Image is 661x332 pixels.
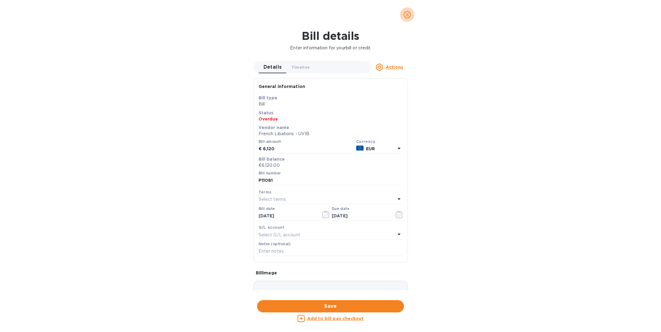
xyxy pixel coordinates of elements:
[366,146,375,151] b: EUR
[259,190,272,194] b: Terms
[263,144,354,154] input: € Enter bill amount
[259,157,285,162] b: Bill balance
[259,242,291,246] label: Notes (optional)
[262,303,399,310] span: Save
[5,45,656,51] p: Enter information for your bill or credit
[400,7,415,22] button: close
[386,65,403,70] u: Actions
[259,131,403,137] p: French Libations - UVIB
[292,64,310,71] span: Timeline
[356,139,375,144] b: Currency
[259,95,277,100] b: Bill type
[5,29,656,42] h1: Bill details
[307,316,364,321] u: Add to bill pay checkout
[259,247,403,256] input: Enter notes
[256,270,405,276] p: Bill image
[259,110,274,115] b: Status
[259,171,281,175] label: Bill number
[259,196,286,203] p: Select terms
[259,101,403,107] p: Bill
[259,140,281,144] label: Bill amount
[259,176,403,185] input: Enter bill number
[259,116,403,122] p: Overdue
[259,144,263,154] div: €
[259,225,285,230] b: G/L account
[259,162,403,169] p: €6,120.00
[263,63,282,71] span: Details
[259,207,275,211] label: Bill date
[259,125,289,130] b: Vendor name
[259,212,316,221] input: Select date
[259,232,300,238] p: Select G/L account
[259,84,305,89] b: General information
[332,212,390,221] input: Due date
[332,207,349,211] label: Due date
[257,300,404,312] button: Save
